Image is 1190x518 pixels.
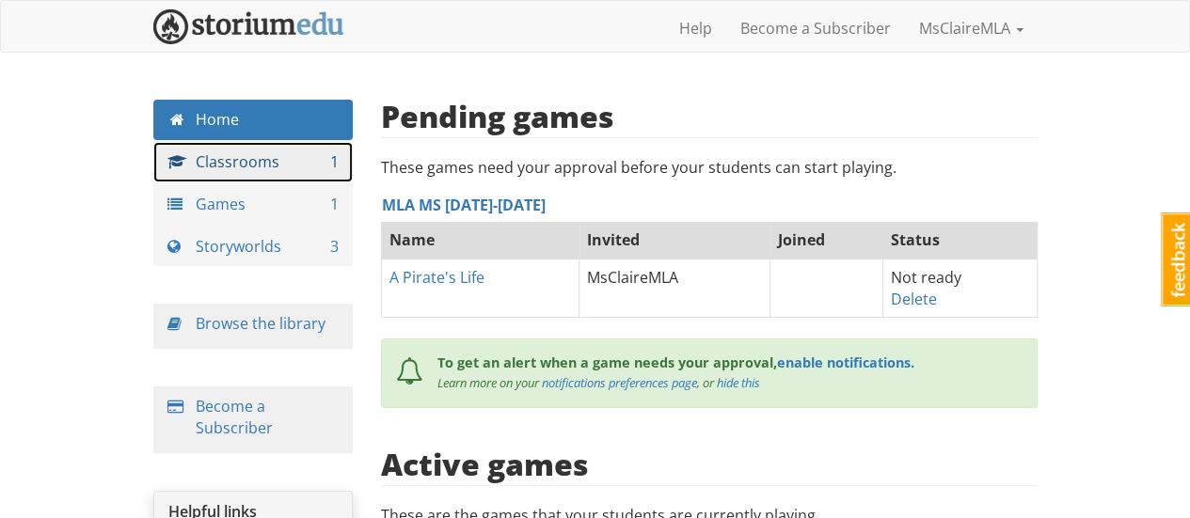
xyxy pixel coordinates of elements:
span: 1 [330,194,339,215]
a: MLA MS [DATE]-[DATE] [382,195,546,215]
a: Storyworlds 3 [153,227,354,267]
a: enable notifications. [777,353,914,371]
a: MsClaireMLA [905,5,1038,52]
a: A Pirate's Life [389,267,484,288]
a: Become a Subscriber [196,396,273,438]
a: Browse the library [196,313,325,334]
h2: Active games [381,447,589,480]
a: hide this [717,374,760,391]
th: Invited [579,221,770,259]
h2: Pending games [381,100,614,133]
span: Not ready [891,267,961,288]
th: Name [382,221,579,259]
p: These games need your approval before your students can start playing. [381,157,1038,179]
a: notifications preferences page [542,374,697,391]
th: Joined [770,221,882,259]
img: StoriumEDU [153,9,344,44]
span: 3 [330,236,339,258]
a: Become a Subscriber [726,5,905,52]
a: Classrooms 1 [153,142,354,182]
span: 1 [330,151,339,173]
a: Games 1 [153,184,354,225]
a: Delete [891,289,937,309]
span: MsClaireMLA [587,267,678,288]
span: To get an alert when a game needs your approval, [437,353,777,371]
a: Home [153,100,354,140]
a: Help [665,5,726,52]
th: Status [882,221,1037,259]
em: Learn more on your , or [437,374,760,391]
